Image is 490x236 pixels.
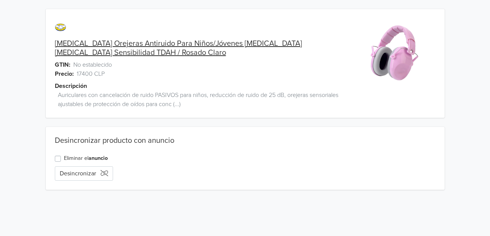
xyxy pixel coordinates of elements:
label: Eliminar el [64,154,108,163]
div: Desincronizar producto con anuncio [55,136,436,145]
span: Precio: [55,69,74,78]
span: 17400 CLP [77,69,105,78]
a: anuncio [88,155,108,161]
span: Descripción [55,81,87,91]
span: No establecido [73,60,112,69]
img: product_image [366,24,423,81]
span: Auriculares con cancelación de ruido PASIVOS para niños, reducción de ruido de 25 dB, orejeras se... [58,91,354,109]
a: [MEDICAL_DATA] Orejeras Antiruido Para Niños/Jóvenes [MEDICAL_DATA] [MEDICAL_DATA] Sensibilidad T... [55,39,345,57]
button: Desincronizar [55,166,113,181]
span: GTIN: [55,60,70,69]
